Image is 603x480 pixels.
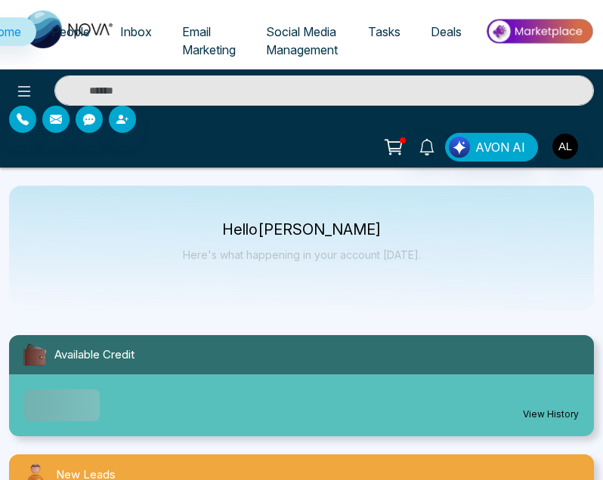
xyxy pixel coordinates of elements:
[475,138,525,156] span: AVON AI
[416,17,477,46] a: Deals
[445,133,538,162] button: AVON AI
[24,11,115,48] img: Nova CRM Logo
[36,17,105,46] a: People
[484,14,594,48] img: Market-place.gif
[353,17,416,46] a: Tasks
[368,24,400,39] span: Tasks
[183,248,421,261] p: Here's what happening in your account [DATE].
[183,223,421,236] p: Hello [PERSON_NAME]
[552,134,578,159] img: User Avatar
[431,24,462,39] span: Deals
[182,24,236,57] span: Email Marketing
[120,24,152,39] span: Inbox
[449,137,470,158] img: Lead Flow
[51,24,90,39] span: People
[266,24,338,57] span: Social Media Management
[167,17,251,64] a: Email Marketing
[251,17,353,64] a: Social Media Management
[54,346,135,364] span: Available Credit
[105,17,167,46] a: Inbox
[523,408,579,421] a: View History
[21,341,48,368] img: availableCredit.svg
